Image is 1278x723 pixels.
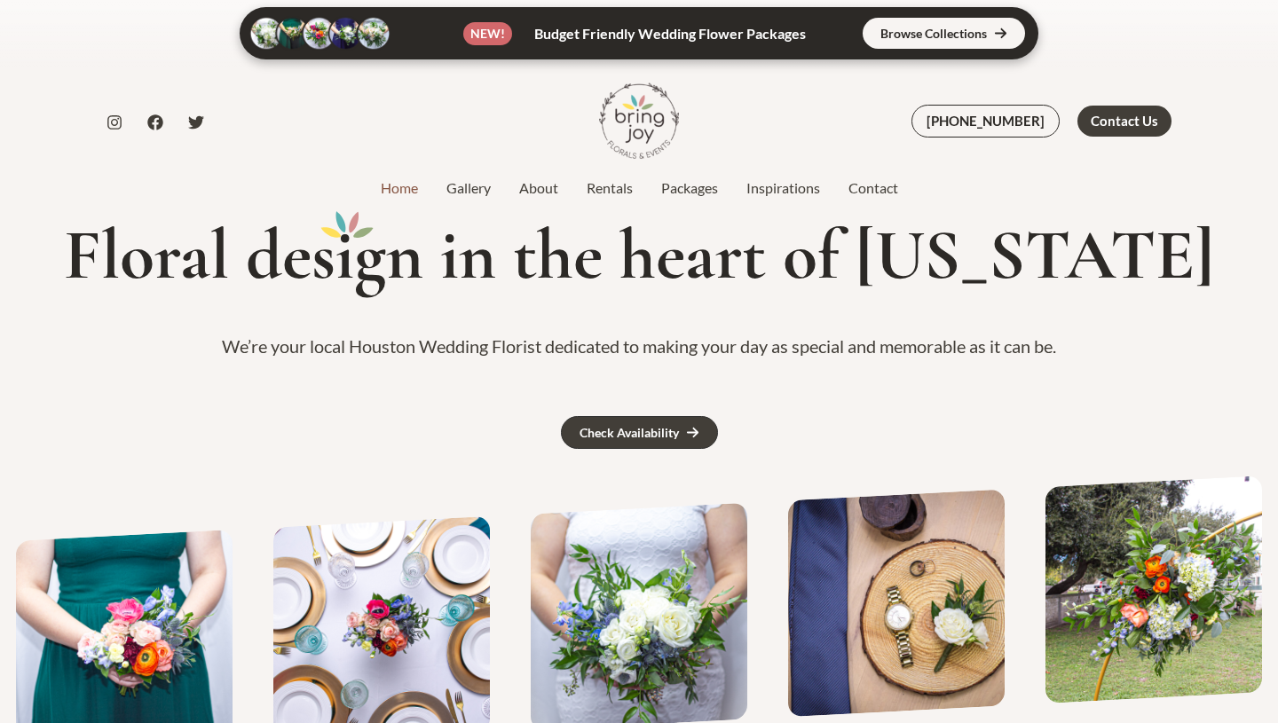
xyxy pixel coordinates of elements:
a: Instagram [106,114,122,130]
a: Contact Us [1077,106,1171,137]
a: Gallery [432,177,505,199]
a: About [505,177,572,199]
div: Check Availability [580,427,679,439]
mark: i [335,216,354,295]
a: Inspirations [732,177,834,199]
img: Bring Joy [599,81,679,161]
p: We’re your local Houston Wedding Florist dedicated to making your day as special and memorable as... [21,330,1257,363]
a: Check Availability [561,416,718,449]
h1: Floral des gn in the heart of [US_STATE] [21,216,1257,295]
a: [PHONE_NUMBER] [911,105,1060,138]
a: Contact [834,177,912,199]
a: Twitter [188,114,204,130]
a: Packages [647,177,732,199]
nav: Site Navigation [367,175,912,201]
a: Facebook [147,114,163,130]
a: Home [367,177,432,199]
a: Rentals [572,177,647,199]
